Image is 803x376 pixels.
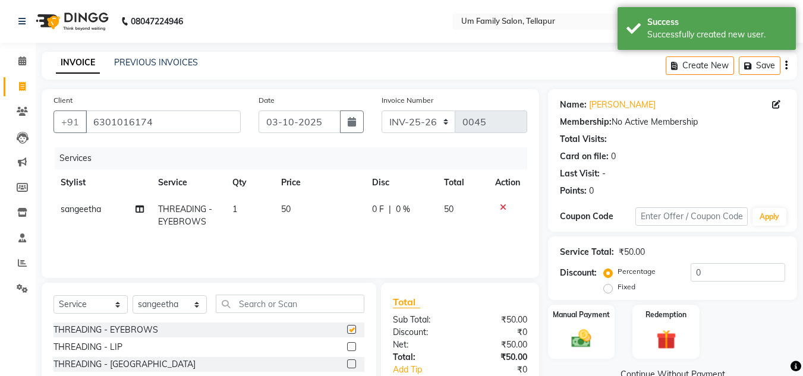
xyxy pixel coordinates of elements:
[460,351,536,364] div: ₹50.00
[61,204,101,214] span: sangeetha
[650,327,682,352] img: _gift.svg
[602,168,606,180] div: -
[131,5,183,38] b: 08047224946
[560,267,597,279] div: Discount:
[232,204,237,214] span: 1
[365,169,437,196] th: Disc
[560,210,635,223] div: Coupon Code
[560,116,785,128] div: No Active Membership
[382,95,433,106] label: Invoice Number
[647,29,787,41] div: Successfully created new user.
[666,56,734,75] button: Create New
[560,99,587,111] div: Name:
[618,282,635,292] label: Fixed
[389,203,391,216] span: |
[274,169,365,196] th: Price
[396,203,410,216] span: 0 %
[618,266,656,277] label: Percentage
[437,169,488,196] th: Total
[53,95,73,106] label: Client
[589,185,594,197] div: 0
[635,207,748,226] input: Enter Offer / Coupon Code
[384,314,460,326] div: Sub Total:
[444,204,454,214] span: 50
[53,110,87,133] button: +91
[86,110,241,133] input: Search by Name/Mobile/Email/Code
[460,339,536,351] div: ₹50.00
[560,116,612,128] div: Membership:
[372,203,384,216] span: 0 F
[739,56,780,75] button: Save
[460,326,536,339] div: ₹0
[560,133,607,146] div: Total Visits:
[473,364,537,376] div: ₹0
[645,309,687,320] label: Redemption
[560,150,609,163] div: Card on file:
[611,150,616,163] div: 0
[384,351,460,364] div: Total:
[647,16,787,29] div: Success
[560,168,600,180] div: Last Visit:
[114,57,198,68] a: PREVIOUS INVOICES
[53,341,122,353] div: THREADING - LIP
[384,339,460,351] div: Net:
[281,204,291,214] span: 50
[216,295,364,313] input: Search or Scan
[56,52,100,74] a: INVOICE
[384,364,473,376] a: Add Tip
[384,326,460,339] div: Discount:
[460,314,536,326] div: ₹50.00
[619,246,645,258] div: ₹50.00
[752,208,786,226] button: Apply
[55,147,536,169] div: Services
[53,324,158,336] div: THREADING - EYEBROWS
[30,5,112,38] img: logo
[560,246,614,258] div: Service Total:
[589,99,656,111] a: [PERSON_NAME]
[565,327,597,350] img: _cash.svg
[151,169,225,196] th: Service
[53,169,151,196] th: Stylist
[560,185,587,197] div: Points:
[158,204,212,227] span: THREADING - EYEBROWS
[488,169,527,196] th: Action
[53,358,196,371] div: THREADING - [GEOGRAPHIC_DATA]
[259,95,275,106] label: Date
[553,309,610,320] label: Manual Payment
[225,169,275,196] th: Qty
[393,296,420,308] span: Total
